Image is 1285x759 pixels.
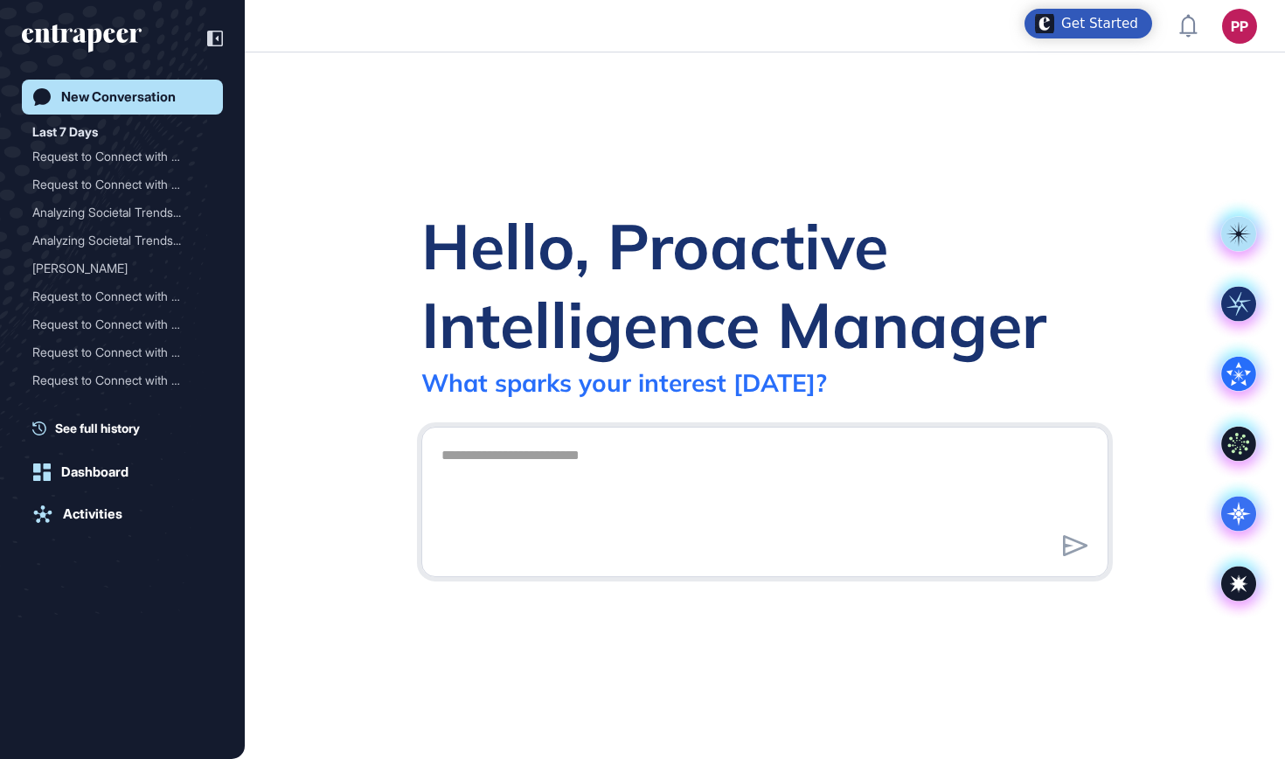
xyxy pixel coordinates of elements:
[32,122,98,143] div: Last 7 Days
[32,338,198,366] div: Request to Connect with R...
[1222,9,1257,44] button: PP
[32,310,198,338] div: Request to Connect with R...
[32,226,198,254] div: Analyzing Societal Trends...
[32,198,212,226] div: Analyzing Societal Trends Shaping Volkswagen's Automotive Strategy for 2025: Consumer Resistance,...
[32,366,198,394] div: Request to Connect with R...
[22,497,223,532] a: Activities
[32,366,212,394] div: Request to Connect with Reese
[421,206,1108,364] div: Hello, Proactive Intelligence Manager
[32,282,212,310] div: Request to Connect with Reese
[32,254,212,282] div: Reese
[61,89,176,105] div: New Conversation
[32,143,198,171] div: Request to Connect with R...
[1061,15,1138,32] div: Get Started
[32,338,212,366] div: Request to Connect with Reese
[421,367,827,398] div: What sparks your interest [DATE]?
[32,282,198,310] div: Request to Connect with R...
[32,226,212,254] div: Analyzing Societal Trends Impacting Volkswagen's Strategy: Consumer Resistance to Software-Based ...
[22,80,223,115] a: New Conversation
[61,464,128,480] div: Dashboard
[32,198,198,226] div: Analyzing Societal Trends...
[32,143,212,171] div: Request to Connect with Reese
[55,419,140,437] span: See full history
[32,171,212,198] div: Request to Connect with Reese
[32,171,198,198] div: Request to Connect with R...
[63,506,122,522] div: Activities
[32,310,212,338] div: Request to Connect with Reese
[32,254,198,282] div: [PERSON_NAME]
[22,24,142,52] div: entrapeer-logo
[32,419,223,437] a: See full history
[1035,14,1054,33] img: launcher-image-alternative-text
[1025,9,1152,38] div: Open Get Started checklist
[22,455,223,490] a: Dashboard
